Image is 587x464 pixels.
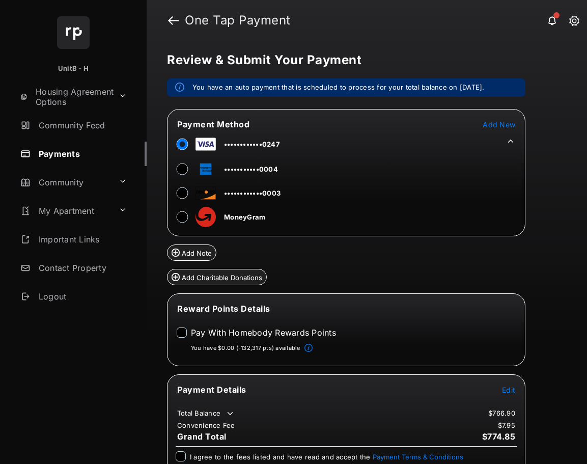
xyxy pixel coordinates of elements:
[16,142,147,166] a: Payments
[177,385,246,395] span: Payment Details
[190,453,463,461] span: I agree to the fees listed and have read and accept the
[224,140,280,148] span: ••••••••••••0247
[224,165,278,173] span: •••••••••••0004
[373,453,463,461] button: I agree to the fees listed and have read and accept the
[191,327,336,338] label: Pay With Homebody Rewards Points
[16,227,131,252] a: Important Links
[177,421,236,430] td: Convenience Fee
[502,385,515,395] button: Edit
[185,14,291,26] strong: One Tap Payment
[224,189,281,197] span: ••••••••••••0003
[167,269,267,285] button: Add Charitable Donations
[16,199,115,223] a: My Apartment
[483,119,515,129] button: Add New
[192,83,485,93] em: You have an auto payment that is scheduled to process for your total balance on [DATE].
[177,408,235,419] td: Total Balance
[191,344,300,352] p: You have $0.00 (-132,317 pts) available
[16,284,147,309] a: Logout
[224,213,265,221] span: MoneyGram
[167,54,558,66] h5: Review & Submit Your Payment
[177,304,270,314] span: Reward Points Details
[497,421,516,430] td: $7.95
[177,119,249,129] span: Payment Method
[16,113,147,138] a: Community Feed
[167,244,216,261] button: Add Note
[57,16,90,49] img: svg+xml;base64,PHN2ZyB4bWxucz0iaHR0cDovL3d3dy53My5vcmcvMjAwMC9zdmciIHdpZHRoPSI2NCIgaGVpZ2h0PSI2NC...
[502,386,515,394] span: Edit
[58,64,89,74] p: UnitB - H
[488,408,516,418] td: $766.90
[177,431,227,442] span: Grand Total
[16,170,115,195] a: Community
[16,85,115,109] a: Housing Agreement Options
[16,256,147,280] a: Contact Property
[483,120,515,129] span: Add New
[482,431,516,442] span: $774.85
